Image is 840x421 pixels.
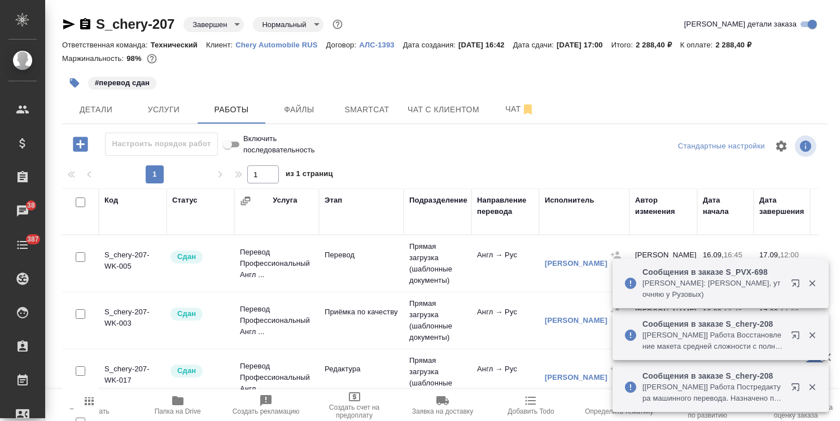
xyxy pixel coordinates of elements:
span: Создать счет на предоплату [317,404,391,419]
p: Технический [151,41,206,49]
a: [PERSON_NAME] [545,373,607,381]
td: Прямая загрузка (шаблонные документы) [404,349,471,406]
button: Закрыть [800,330,824,340]
button: Открыть в новой вкладке [784,324,811,351]
span: Создать рекламацию [233,407,300,415]
a: [PERSON_NAME] [545,259,607,267]
span: 387 [20,234,46,245]
span: Добавить Todo [508,407,554,415]
span: Работы [204,103,259,117]
div: split button [675,138,768,155]
button: Создать счет на предоплату [310,389,398,421]
button: Пересчитать [45,389,133,421]
button: Сгруппировать [240,195,251,207]
p: Перевод [325,249,398,261]
span: Пересчитать [69,407,110,415]
div: Подразделение [409,195,467,206]
button: Открыть в новой вкладке [784,272,811,299]
p: Маржинальность: [62,54,126,63]
button: Закрыть [800,382,824,392]
p: Сообщения в заказе S_chery-208 [642,318,784,330]
div: Менеджер проверил работу исполнителя, передает ее на следующий этап [169,306,229,322]
button: Определить тематику [575,389,663,421]
p: [DATE] 16:42 [458,41,513,49]
td: Перевод Профессиональный Англ ... [234,355,319,400]
button: Доп статусы указывают на важность/срочность заказа [330,17,345,32]
p: Клиент: [206,41,235,49]
td: Прямая загрузка (шаблонные документы) [404,235,471,292]
button: Завершен [189,20,230,29]
button: Скопировать ссылку [78,17,92,31]
p: Редактура [325,363,398,375]
p: 98% [126,54,144,63]
button: 42.81 RUB; [145,51,159,66]
p: Сдан [177,365,196,376]
p: [PERSON_NAME]: [PERSON_NAME], уточняю у Рузовых) [642,278,784,300]
td: [PERSON_NAME] [629,244,697,283]
div: Направление перевода [477,195,533,217]
p: АЛС-1393 [359,41,403,49]
span: Заявка на доставку [412,407,473,415]
div: Менеджер проверил работу исполнителя, передает ее на следующий этап [169,249,229,265]
button: Скопировать ссылку для ЯМессенджера [62,17,76,31]
button: Добавить тэг [62,71,87,95]
button: Открыть в новой вкладке [784,376,811,403]
span: 38 [20,200,42,211]
div: Статус [172,195,198,206]
span: Определить тематику [585,407,653,415]
a: Chery Automobile RUS [235,40,326,49]
div: Дата завершения [759,195,804,217]
button: Заявка на доставку [399,389,487,421]
td: Прямая загрузка (шаблонные документы) [404,292,471,349]
td: Перевод Профессиональный Англ ... [234,241,319,286]
a: [PERSON_NAME] [545,316,607,324]
div: Код [104,195,118,206]
span: Детали [69,103,123,117]
p: К оплате: [680,41,716,49]
span: Папка на Drive [155,407,201,415]
div: Дата начала [703,195,748,217]
div: Исполнитель [545,195,594,206]
span: [PERSON_NAME] детали заказа [684,19,797,30]
p: Сообщения в заказе S_PVX-698 [642,266,784,278]
div: Завершен [183,17,244,32]
span: Smartcat [340,103,394,117]
p: #перевод сдан [95,77,150,89]
span: Включить последовательность [243,133,315,156]
button: Нормальный [259,20,309,29]
span: Чат [493,102,547,116]
span: Услуги [137,103,191,117]
button: Создать рекламацию [222,389,310,421]
span: Посмотреть информацию [795,135,819,157]
td: Англ → Рус [471,358,539,397]
p: [[PERSON_NAME]] Работа Постредактура машинного перевода. Назначено подразделение "LegalLinguists" [642,381,784,404]
td: S_chery-207-WK-003 [99,301,167,340]
p: Сдан [177,251,196,262]
p: Ответственная команда: [62,41,151,49]
button: Закрыть [800,278,824,288]
p: Chery Automobile RUS [235,41,326,49]
p: Договор: [326,41,360,49]
span: Файлы [272,103,326,117]
div: Этап [325,195,342,206]
p: Дата сдачи: [513,41,557,49]
p: Сообщения в заказе S_chery-208 [642,370,784,381]
p: Итого: [611,41,636,49]
p: 17.09, [759,251,780,259]
svg: Отписаться [521,103,535,116]
p: Дата создания: [403,41,458,49]
a: 38 [3,197,42,225]
button: Добавить работу [65,133,96,156]
td: Англ → Рус [471,244,539,283]
p: 16:45 [724,251,742,259]
p: Приёмка по качеству [325,306,398,318]
button: Добавить Todo [487,389,575,421]
p: Сдан [177,308,196,319]
button: Папка на Drive [133,389,221,421]
p: 12:00 [780,251,799,259]
a: 387 [3,231,42,259]
td: Англ → Рус [471,301,539,340]
span: Настроить таблицу [768,133,795,160]
p: 2 288,40 ₽ [715,41,760,49]
div: Автор изменения [635,195,692,217]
